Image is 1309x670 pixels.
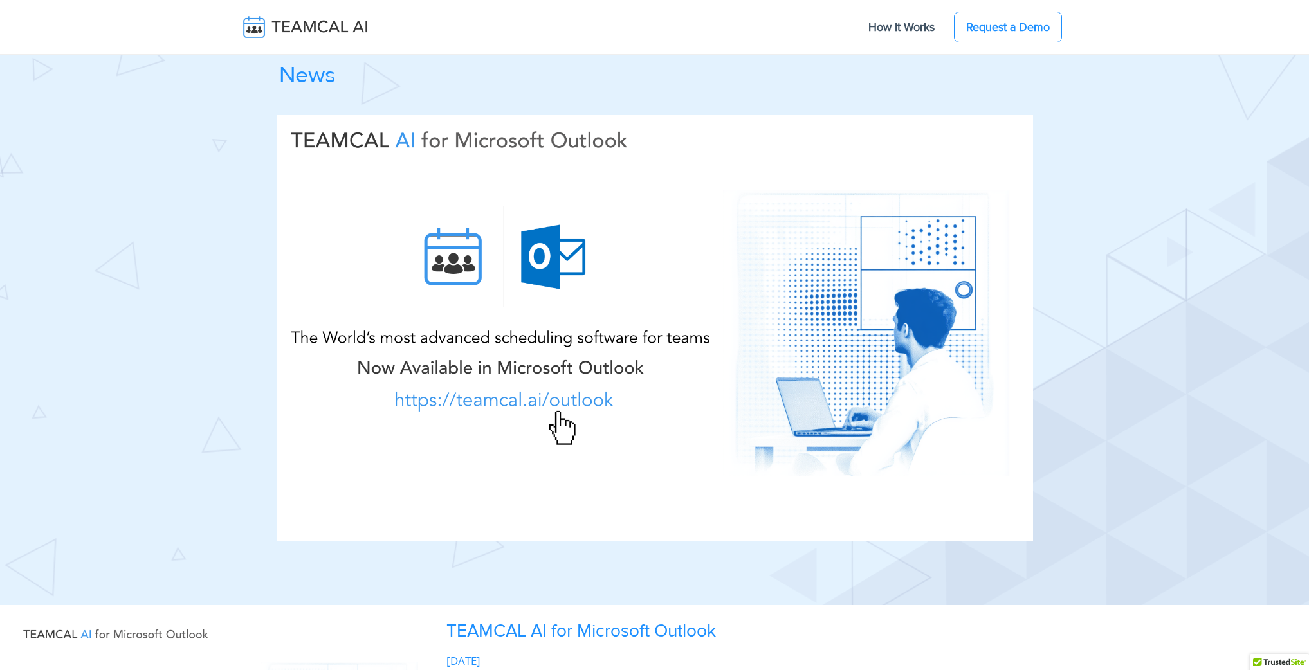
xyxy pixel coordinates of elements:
a: How It Works [856,14,947,41]
img: image of TEAMCAL AI for Microsoft Outlook [277,115,1033,541]
a: Request a Demo [954,12,1062,42]
h3: TEAMCAL AI for Microsoft Outlook [446,620,1294,642]
p: [DATE] [446,652,1294,670]
h2: News [279,31,1030,89]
